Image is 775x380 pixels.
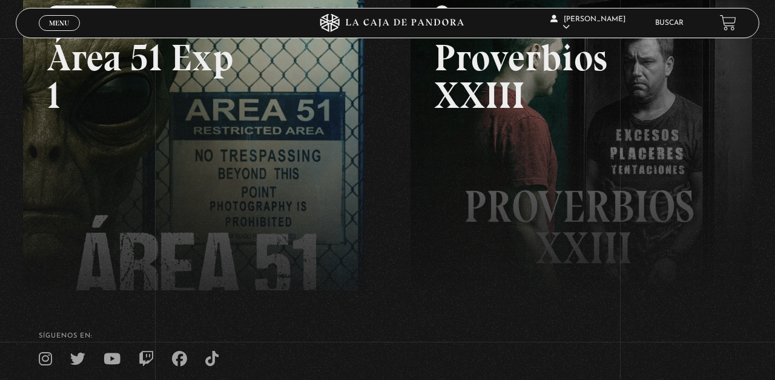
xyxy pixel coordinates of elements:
a: View your shopping cart [720,15,736,31]
h4: SÍguenos en: [39,333,736,339]
span: Menu [49,19,69,27]
span: [PERSON_NAME] [550,16,625,31]
span: Cerrar [45,29,74,38]
a: Buscar [655,19,684,27]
